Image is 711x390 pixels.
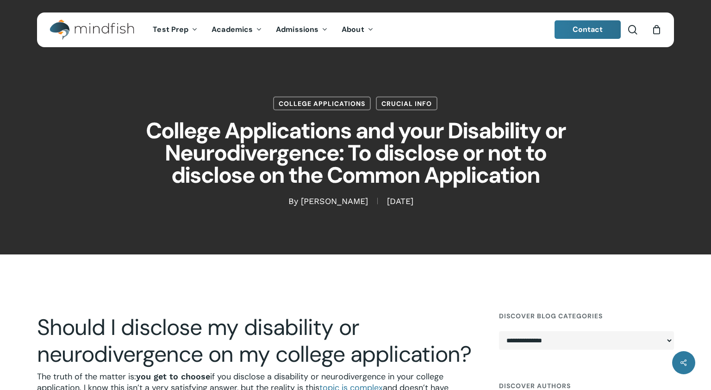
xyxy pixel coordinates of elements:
[273,97,371,111] a: College Applications
[146,12,380,47] nav: Main Menu
[555,20,621,39] a: Contact
[269,26,335,34] a: Admissions
[212,25,253,34] span: Academics
[288,198,298,204] span: By
[335,26,380,34] a: About
[276,25,318,34] span: Admissions
[136,371,210,381] b: you get to choose
[153,25,188,34] span: Test Prep
[37,371,136,382] span: The truth of the matter is:
[573,25,603,34] span: Contact
[124,111,587,196] h1: College Applications and your Disability or Neurodivergence: To disclose or not to disclose on th...
[301,196,368,206] a: [PERSON_NAME]
[342,25,364,34] span: About
[377,198,423,204] span: [DATE]
[146,26,205,34] a: Test Prep
[205,26,269,34] a: Academics
[499,308,674,324] h4: Discover Blog Categories
[651,25,661,35] a: Cart
[37,12,674,47] header: Main Menu
[37,313,471,369] span: Should I disclose my disability or neurodivergence on my college application?
[376,97,437,111] a: Crucial Info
